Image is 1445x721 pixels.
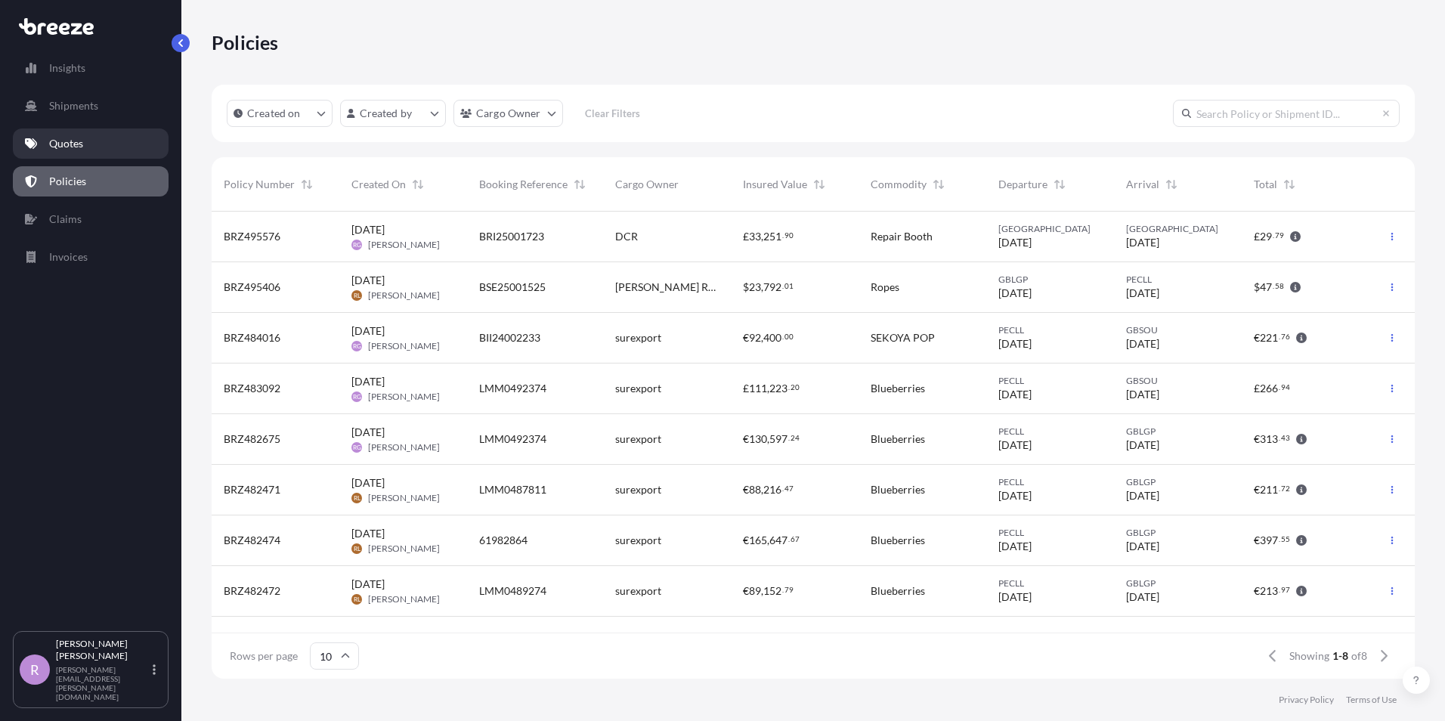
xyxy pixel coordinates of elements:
span: RG [353,389,361,404]
span: PECLL [998,324,1102,336]
span: Showing [1289,648,1329,664]
button: createdOn Filter options [227,100,333,127]
span: . [782,283,784,289]
span: 88 [749,484,761,495]
p: Claims [49,212,82,227]
span: [DATE] [351,526,385,541]
span: BII24002233 [479,330,540,345]
span: . [782,233,784,238]
span: RL [354,592,360,607]
span: € [1254,434,1260,444]
span: , [761,231,763,242]
span: LMM0489274 [479,583,546,599]
span: 76 [1281,334,1290,339]
span: 597 [769,434,787,444]
span: 55 [1281,537,1290,542]
span: [PERSON_NAME] [368,289,440,302]
span: 79 [784,587,794,593]
button: Sort [1162,175,1180,193]
span: [DATE] [351,323,385,339]
a: Privacy Policy [1279,694,1334,706]
span: GBLGP [1126,527,1230,539]
span: [PERSON_NAME] [368,492,440,504]
span: surexport [615,482,661,497]
span: PECLL [1126,274,1230,286]
span: GBLGP [1126,577,1230,589]
span: DCR [615,229,638,244]
span: GBLGP [998,274,1102,286]
a: Terms of Use [1346,694,1397,706]
span: [DATE] [351,475,385,490]
button: Sort [1280,175,1298,193]
span: R [30,662,39,677]
button: createdBy Filter options [340,100,446,127]
span: [DATE] [1126,235,1159,250]
span: GBLGP [1126,425,1230,438]
span: BRZ495406 [224,280,280,295]
span: 216 [763,484,781,495]
a: Invoices [13,242,169,272]
span: . [1279,334,1280,339]
span: [DATE] [1126,387,1159,402]
span: [DATE] [998,235,1032,250]
span: Blueberries [871,583,925,599]
span: SEKOYA POP [871,330,935,345]
span: € [743,434,749,444]
span: 223 [769,383,787,394]
span: [GEOGRAPHIC_DATA] [998,223,1102,235]
span: [DATE] [1126,488,1159,503]
span: [DATE] [1126,539,1159,554]
span: , [761,282,763,292]
span: . [1279,587,1280,593]
span: . [1273,233,1274,238]
p: [PERSON_NAME][EMAIL_ADDRESS][PERSON_NAME][DOMAIN_NAME] [56,665,150,701]
span: Blueberries [871,381,925,396]
span: 61982864 [479,533,528,548]
span: Repair Booth [871,229,933,244]
span: Cargo Owner [615,177,679,192]
span: [PERSON_NAME] [368,239,440,251]
span: RL [354,490,360,506]
span: , [761,586,763,596]
span: 67 [791,537,800,542]
span: , [767,535,769,546]
span: Departure [998,177,1047,192]
span: 313 [1260,434,1278,444]
span: Created On [351,177,406,192]
span: BRZ482471 [224,482,280,497]
span: 00 [784,334,794,339]
span: 29 [1260,231,1272,242]
span: BRZ482675 [224,432,280,447]
span: . [782,486,784,491]
a: Quotes [13,128,169,159]
span: . [782,587,784,593]
p: Shipments [49,98,98,113]
span: £ [743,231,749,242]
span: , [761,333,763,343]
span: 89 [749,586,761,596]
span: € [743,586,749,596]
span: 111 [749,383,767,394]
p: [PERSON_NAME] [PERSON_NAME] [56,638,150,662]
span: RL [354,288,360,303]
button: Clear Filters [571,101,655,125]
span: € [1254,586,1260,596]
span: 165 [749,535,767,546]
button: Sort [1050,175,1069,193]
span: GBSOU [1126,375,1230,387]
span: £ [743,383,749,394]
span: 400 [763,333,781,343]
span: BRZ483092 [224,381,280,396]
span: $ [1254,282,1260,292]
button: Sort [810,175,828,193]
span: [DATE] [1126,589,1159,605]
span: PECLL [998,425,1102,438]
span: 90 [784,233,794,238]
span: GBLGP [1126,476,1230,488]
span: of 8 [1351,648,1367,664]
span: € [743,333,749,343]
span: [PERSON_NAME] [368,340,440,352]
button: Sort [930,175,948,193]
